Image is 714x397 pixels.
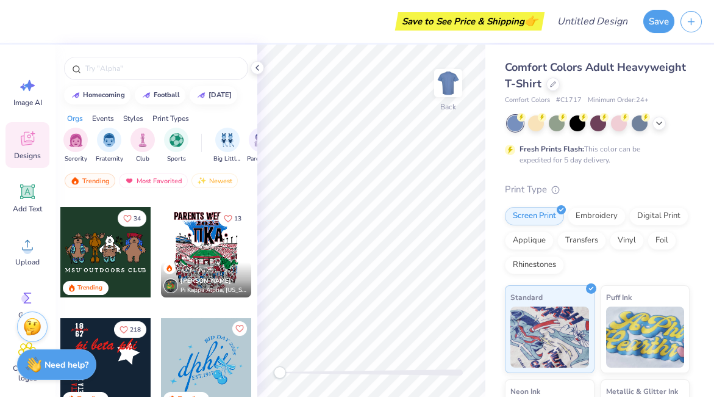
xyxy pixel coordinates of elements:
[164,128,188,164] button: filter button
[209,92,232,98] div: halloween
[130,128,155,164] div: filter for Club
[196,92,206,99] img: trend_line.gif
[254,133,268,147] img: Parent's Weekend Image
[13,98,42,107] span: Image AI
[436,71,460,95] img: Back
[13,204,42,214] span: Add Text
[119,173,188,188] div: Most Favorited
[83,92,125,98] div: homecoming
[69,133,83,147] img: Sorority Image
[123,113,143,124] div: Styles
[15,257,40,267] span: Upload
[247,155,275,164] span: Parent's Weekend
[505,207,564,225] div: Screen Print
[96,128,123,164] button: filter button
[164,128,188,164] div: filter for Sports
[519,144,584,154] strong: Fresh Prints Flash:
[232,321,247,336] button: Like
[213,128,241,164] div: filter for Big Little Reveal
[648,231,676,250] div: Foil
[247,128,275,164] div: filter for Parent's Weekend
[505,95,550,106] span: Comfort Colors
[70,177,80,185] img: trending.gif
[65,173,115,188] div: Trending
[505,183,690,197] div: Print Type
[114,321,146,338] button: Like
[102,133,116,147] img: Fraternity Image
[180,277,231,285] span: [PERSON_NAME]
[14,151,41,161] span: Designs
[96,155,123,164] span: Fraternity
[440,101,456,112] div: Back
[510,307,589,368] img: Standard
[221,133,234,147] img: Big Little Reveal Image
[519,144,669,166] div: This color can be expedited for 5 day delivery.
[197,177,207,185] img: newest.gif
[118,210,146,227] button: Like
[65,155,87,164] span: Sorority
[234,216,241,222] span: 13
[191,173,238,188] div: Newest
[136,155,149,164] span: Club
[45,359,88,371] strong: Need help?
[524,13,538,28] span: 👉
[505,60,686,91] span: Comfort Colors Adult Heavyweight T-Shirt
[510,291,543,304] span: Standard
[643,10,674,33] button: Save
[274,366,286,379] div: Accessibility label
[130,327,141,333] span: 218
[18,310,37,320] span: Greek
[629,207,688,225] div: Digital Print
[130,128,155,164] button: filter button
[568,207,626,225] div: Embroidery
[588,95,649,106] span: Minimum Order: 24 +
[124,177,134,185] img: most_fav.gif
[84,62,240,75] input: Try "Alpha"
[557,231,606,250] div: Transfers
[190,86,237,104] button: [DATE]
[213,128,241,164] button: filter button
[610,231,644,250] div: Vinyl
[77,283,102,293] div: Trending
[67,113,83,124] div: Orgs
[7,363,48,383] span: Clipart & logos
[63,128,88,164] button: filter button
[154,92,180,98] div: football
[64,86,130,104] button: homecoming
[606,307,685,368] img: Puff Ink
[71,92,80,99] img: trend_line.gif
[180,286,246,295] span: Pi Kappa Alpha, [US_STATE][GEOGRAPHIC_DATA]
[398,12,541,31] div: Save to See Price & Shipping
[213,155,241,164] span: Big Little Reveal
[556,95,582,106] span: # C1717
[152,113,189,124] div: Print Types
[96,128,123,164] div: filter for Fraternity
[247,128,275,164] button: filter button
[134,216,141,222] span: 34
[92,113,114,124] div: Events
[170,133,184,147] img: Sports Image
[505,256,564,274] div: Rhinestones
[505,231,554,250] div: Applique
[548,9,637,34] input: Untitled Design
[135,86,185,104] button: football
[167,155,186,164] span: Sports
[63,128,88,164] div: filter for Sorority
[218,210,247,227] button: Like
[141,92,151,99] img: trend_line.gif
[606,291,632,304] span: Puff Ink
[136,133,149,147] img: Club Image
